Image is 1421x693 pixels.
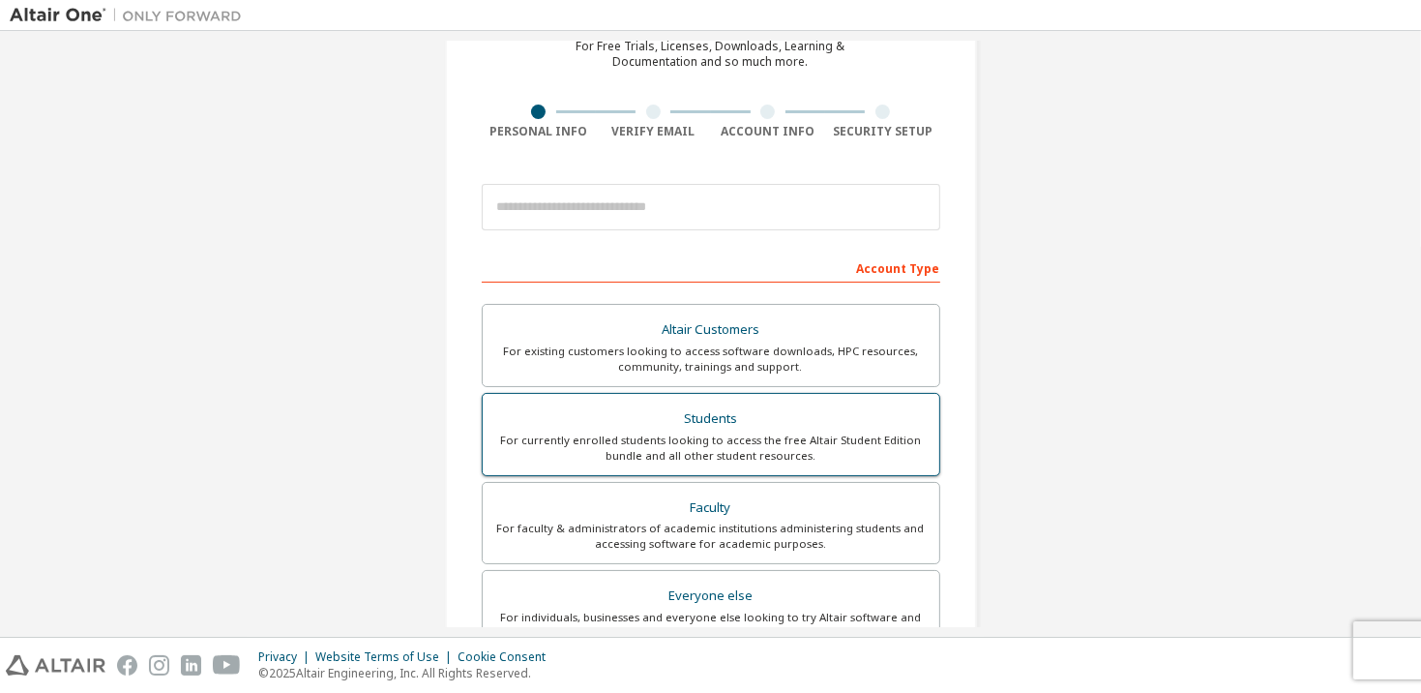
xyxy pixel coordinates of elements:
div: Faculty [494,495,928,522]
div: Cookie Consent [458,649,557,665]
div: Personal Info [482,124,597,139]
div: Altair Customers [494,316,928,344]
div: Students [494,406,928,433]
div: For individuals, businesses and everyone else looking to try Altair software and explore our prod... [494,610,928,641]
div: Security Setup [825,124,940,139]
div: Account Type [482,252,940,283]
div: For currently enrolled students looking to access the free Altair Student Edition bundle and all ... [494,433,928,464]
div: For existing customers looking to access software downloads, HPC resources, community, trainings ... [494,344,928,375]
div: Everyone else [494,583,928,610]
img: linkedin.svg [181,655,201,676]
img: altair_logo.svg [6,655,105,676]
div: Privacy [258,649,315,665]
div: Account Info [711,124,826,139]
div: Website Terms of Use [315,649,458,665]
img: youtube.svg [213,655,241,676]
div: For faculty & administrators of academic institutions administering students and accessing softwa... [494,521,928,552]
img: instagram.svg [149,655,169,676]
img: Altair One [10,6,252,25]
img: facebook.svg [117,655,137,676]
div: Verify Email [596,124,711,139]
p: © 2025 Altair Engineering, Inc. All Rights Reserved. [258,665,557,681]
div: For Free Trials, Licenses, Downloads, Learning & Documentation and so much more. [577,39,845,70]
